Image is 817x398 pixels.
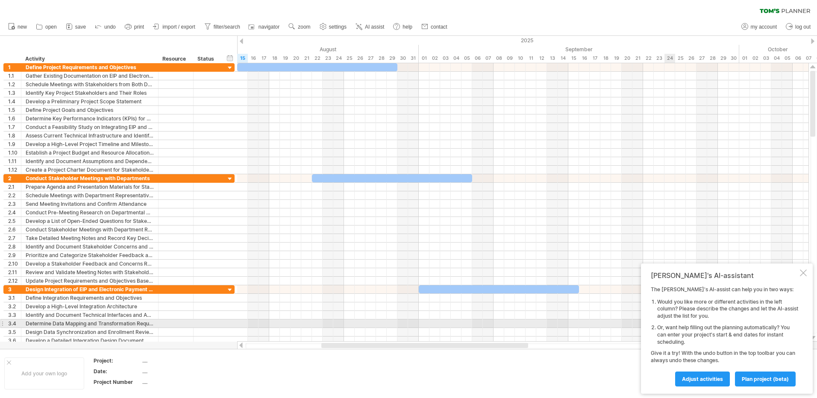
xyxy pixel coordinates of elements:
div: 2.6 [8,225,21,234]
div: .... [142,378,214,386]
div: .... [142,368,214,375]
div: The [PERSON_NAME]'s AI-assist can help you in two ways: Give it a try! With the undo button in th... [651,286,798,386]
a: contact [419,21,450,32]
a: filter/search [202,21,243,32]
div: Monday, 6 October 2025 [793,54,803,63]
div: 3 [8,285,21,293]
div: Sunday, 14 September 2025 [558,54,568,63]
div: 2.10 [8,260,21,268]
div: Saturday, 16 August 2025 [248,54,259,63]
a: import / export [151,21,198,32]
div: 1 [8,63,21,71]
div: Design Integration of EIP and Electronic Payment System [26,285,154,293]
li: Would you like more or different activities in the left column? Please describe the changes and l... [657,298,798,320]
div: Prioritize and Categorize Stakeholder Feedback and Concerns [26,251,154,259]
div: 1.1 [8,72,21,80]
div: Saturday, 4 October 2025 [771,54,782,63]
div: September 2025 [419,45,739,54]
div: 1.7 [8,123,21,131]
a: log out [784,21,813,32]
div: 2.11 [8,268,21,276]
div: Sunday, 21 September 2025 [632,54,643,63]
div: 3.3 [8,311,21,319]
div: 1.12 [8,166,21,174]
a: my account [739,21,779,32]
span: contact [431,24,447,30]
div: Conduct Pre-Meeting Research on Departmental Needs and Expectations [26,208,154,217]
div: Resource [162,55,188,63]
span: help [403,24,412,30]
div: Define Integration Requirements and Objectives [26,294,154,302]
div: Develop a High-Level Project Timeline and Milestones [26,140,154,148]
div: Develop a Preliminary Project Scope Statement [26,97,154,105]
span: navigator [259,24,279,30]
div: Friday, 22 August 2025 [312,54,323,63]
div: 2.2 [8,191,21,199]
div: Thursday, 11 September 2025 [526,54,536,63]
div: 1.2 [8,80,21,88]
div: Take Detailed Meeting Notes and Record Key Decisions [26,234,154,242]
div: Project Number [94,378,141,386]
div: Sunday, 7 September 2025 [483,54,494,63]
a: settings [317,21,349,32]
div: Monday, 8 September 2025 [494,54,504,63]
a: print [123,21,147,32]
div: 3.2 [8,302,21,310]
div: Thursday, 25 September 2025 [675,54,686,63]
div: 2.9 [8,251,21,259]
div: Thursday, 4 September 2025 [451,54,461,63]
div: Tuesday, 2 September 2025 [429,54,440,63]
div: Tuesday, 16 September 2025 [579,54,590,63]
div: Friday, 29 August 2025 [387,54,397,63]
div: 1.9 [8,140,21,148]
span: undo [104,24,116,30]
div: Create a Project Charter Document for Stakeholder Review and Approval [26,166,154,174]
a: new [6,21,29,32]
div: 1.8 [8,132,21,140]
div: Wednesday, 20 August 2025 [291,54,301,63]
div: Gather Existing Documentation on EIP and Electronic Payment System [26,72,154,80]
div: Monday, 22 September 2025 [643,54,654,63]
div: Tuesday, 23 September 2025 [654,54,664,63]
div: Monday, 1 September 2025 [419,54,429,63]
div: Friday, 26 September 2025 [686,54,697,63]
div: 2.4 [8,208,21,217]
div: Friday, 3 October 2025 [761,54,771,63]
div: Saturday, 20 September 2025 [622,54,632,63]
div: Design Data Synchronization and Enrollment Review Functionality [26,328,154,336]
div: Develop a Stakeholder Feedback and Concerns Report [26,260,154,268]
div: Conduct Stakeholder Meetings with Department Representatives [26,225,154,234]
div: Wednesday, 1 October 2025 [739,54,750,63]
div: 2.1 [8,183,21,191]
div: Saturday, 13 September 2025 [547,54,558,63]
div: Send Meeting Invitations and Confirm Attendance [26,200,154,208]
a: open [34,21,59,32]
a: plan project (beta) [735,372,796,386]
div: 1.3 [8,89,21,97]
div: Wednesday, 3 September 2025 [440,54,451,63]
div: Tuesday, 7 October 2025 [803,54,814,63]
span: save [75,24,86,30]
div: Monday, 18 August 2025 [269,54,280,63]
div: Conduct a Feasibility Study on Integrating EIP and Electronic Payment System [26,123,154,131]
div: Thursday, 2 October 2025 [750,54,761,63]
div: Friday, 12 September 2025 [536,54,547,63]
div: August 2025 [88,45,419,54]
div: Saturday, 30 August 2025 [397,54,408,63]
span: print [134,24,144,30]
a: AI assist [353,21,387,32]
div: Sunday, 5 October 2025 [782,54,793,63]
div: 1.5 [8,106,21,114]
span: new [18,24,27,30]
div: 2.12 [8,277,21,285]
div: Identify Key Project Stakeholders and Their Roles [26,89,154,97]
div: Saturday, 6 September 2025 [472,54,483,63]
div: [PERSON_NAME]'s AI-assistant [651,271,798,280]
span: settings [329,24,347,30]
span: my account [751,24,777,30]
div: Prepare Agenda and Presentation Materials for Stakeholder Meetings [26,183,154,191]
a: help [391,21,415,32]
li: Or, want help filling out the planning automatically? You can enter your project's start & end da... [657,324,798,345]
span: zoom [298,24,310,30]
div: Tuesday, 26 August 2025 [355,54,365,63]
